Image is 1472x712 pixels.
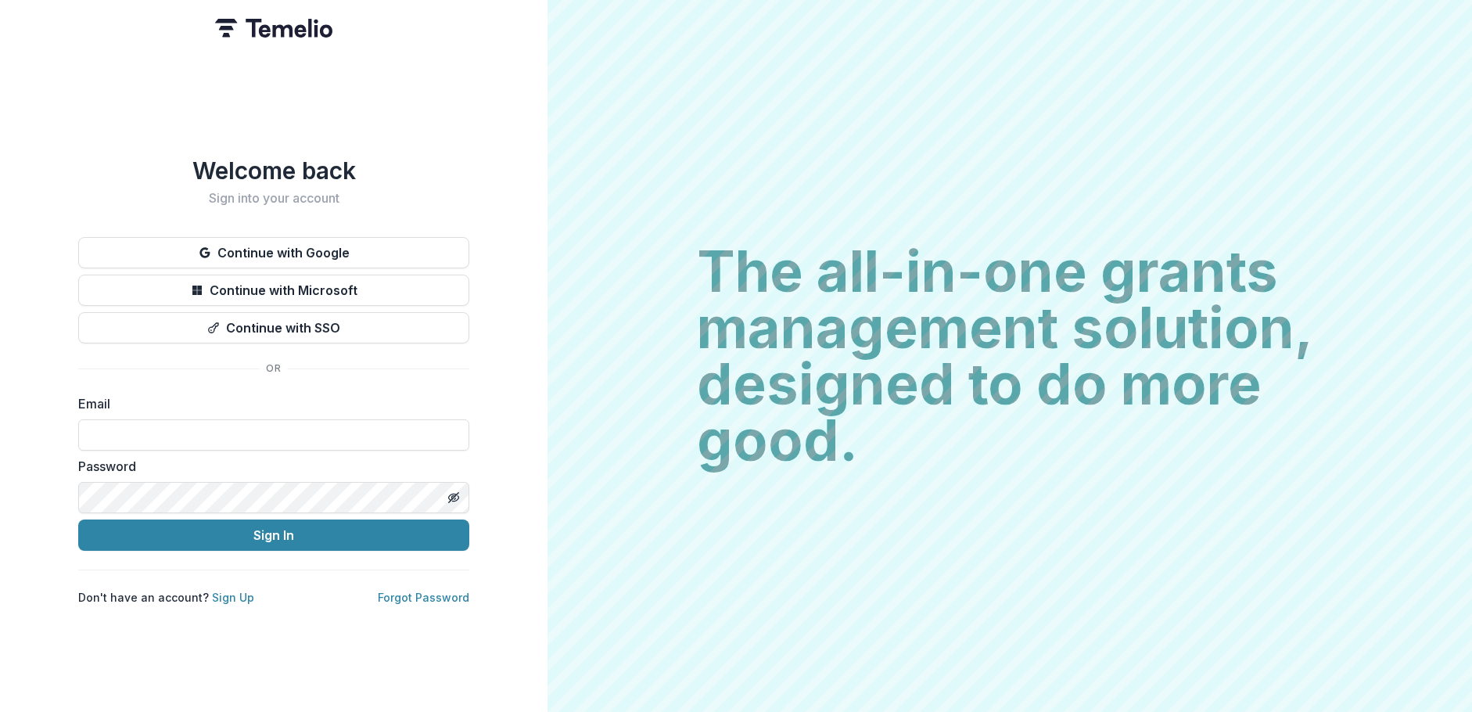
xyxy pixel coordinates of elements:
button: Continue with Microsoft [78,275,469,306]
a: Sign Up [212,591,254,604]
label: Email [78,394,460,413]
button: Toggle password visibility [441,485,466,510]
button: Continue with Google [78,237,469,268]
p: Don't have an account? [78,589,254,606]
button: Sign In [78,520,469,551]
button: Continue with SSO [78,312,469,343]
label: Password [78,457,460,476]
a: Forgot Password [378,591,469,604]
img: Temelio [215,19,332,38]
h1: Welcome back [78,156,469,185]
h2: Sign into your account [78,191,469,206]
